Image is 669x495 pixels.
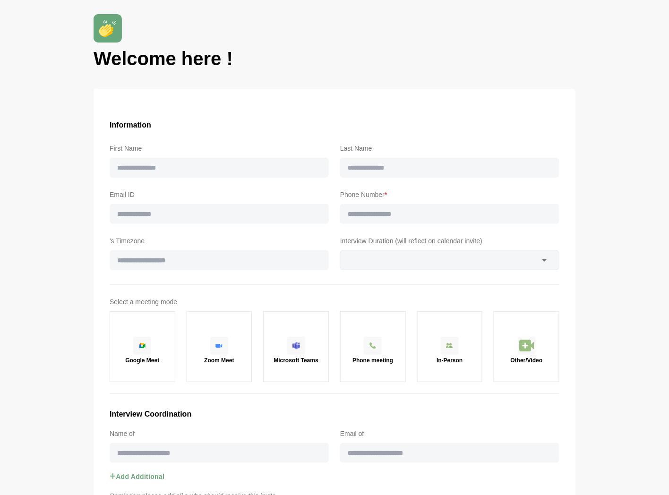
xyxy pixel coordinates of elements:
[274,358,318,363] p: Microsoft Teams
[340,143,559,154] label: Last Name
[340,189,559,200] label: Phone Number
[352,358,393,363] p: Phone meeting
[340,235,559,247] label: Interview Duration (will reflect on calendar invite)
[110,408,559,420] h3: Interview Coordination
[340,428,559,439] label: Email of
[94,46,575,71] h1: Welcome here !
[110,235,329,247] label: 's Timezone
[437,358,463,363] p: In-Person
[110,428,329,439] label: Name of
[110,296,559,307] label: Select a meeting mode
[204,358,234,363] p: Zoom Meet
[110,189,329,200] label: Email ID
[110,119,559,131] h3: Information
[110,143,329,154] label: First Name
[110,463,164,490] button: Add Additional
[125,358,159,363] p: Google Meet
[511,358,543,363] p: Other/Video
